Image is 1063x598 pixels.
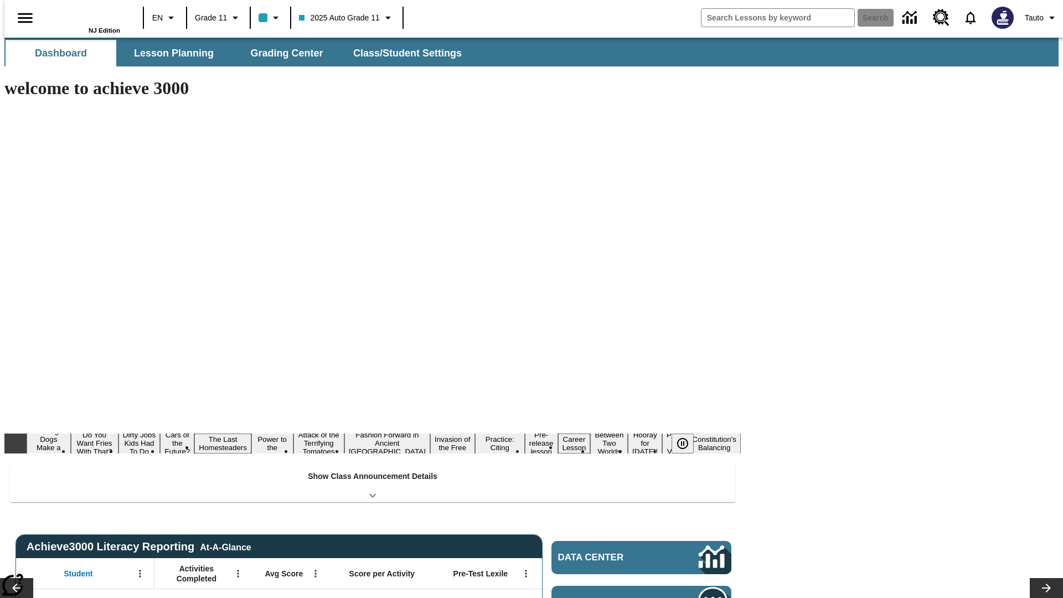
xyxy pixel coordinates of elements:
button: Language: EN, Select a language [147,8,183,28]
button: Open Menu [132,565,148,582]
span: Achieve3000 Literacy Reporting [27,540,251,553]
span: Data Center [558,552,662,563]
button: Class: 2025 Auto Grade 11, Select your class [295,8,399,28]
h1: welcome to achieve 3000 [4,78,741,99]
span: NJ Edition [89,27,120,34]
div: Show Class Announcement Details [10,464,735,502]
span: Score per Activity [349,569,415,579]
span: Class/Student Settings [353,47,462,60]
a: Data Center [551,541,731,574]
div: At-A-Glance [200,540,251,553]
span: Grading Center [250,47,323,60]
a: Home [48,5,120,27]
p: Show Class Announcement Details [308,471,437,482]
button: Class/Student Settings [344,40,471,66]
button: Select a new avatar [985,3,1020,32]
button: Grade: Grade 11, Select a grade [190,8,246,28]
button: Slide 15 Point of View [662,429,688,457]
a: Notifications [956,3,985,32]
button: Slide 13 Between Two Worlds [590,429,628,457]
button: Slide 8 Fashion Forward in Ancient Rome [344,429,430,457]
button: Slide 2 Do You Want Fries With That? [71,429,118,457]
button: Slide 3 Dirty Jobs Kids Had To Do [118,429,161,457]
input: search field [701,9,854,27]
span: Activities Completed [160,564,233,584]
span: Tauto [1025,12,1044,24]
span: Avg Score [265,569,303,579]
span: Lesson Planning [134,47,214,60]
span: Dashboard [35,47,87,60]
span: EN [152,12,163,24]
img: Avatar [992,7,1014,29]
button: Slide 10 Mixed Practice: Citing Evidence [475,425,525,462]
a: Resource Center, Will open in new tab [926,3,956,33]
button: Open Menu [307,565,324,582]
button: Profile/Settings [1020,8,1063,28]
button: Lesson carousel, Next [1030,578,1063,598]
button: Pause [672,434,694,453]
button: Slide 1 Diving Dogs Make a Splash [27,425,71,462]
button: Lesson Planning [118,40,229,66]
button: Class color is light blue. Change class color [254,8,287,28]
a: Data Center [896,3,926,33]
button: Slide 9 The Invasion of the Free CD [430,425,475,462]
span: Grade 11 [195,12,227,24]
button: Open Menu [230,565,246,582]
div: SubNavbar [4,38,1059,66]
button: Slide 14 Hooray for Constitution Day! [628,429,662,457]
button: Slide 11 Pre-release lesson [525,429,558,457]
div: Home [48,4,120,34]
button: Slide 16 The Constitution's Balancing Act [688,425,741,462]
span: 2025 Auto Grade 11 [299,12,379,24]
button: Dashboard [6,40,116,66]
button: Grading Center [231,40,342,66]
span: Student [64,569,92,579]
button: Slide 12 Career Lesson [558,434,591,453]
span: Pre-Test Lexile [453,569,508,579]
div: SubNavbar [4,40,472,66]
button: Slide 7 Attack of the Terrifying Tomatoes [293,429,344,457]
button: Slide 4 Cars of the Future? [160,429,194,457]
button: Slide 5 The Last Homesteaders [194,434,251,453]
button: Slide 6 Solar Power to the People [251,425,293,462]
button: Open Menu [518,565,534,582]
div: Pause [672,434,705,453]
button: Open side menu [9,2,42,34]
